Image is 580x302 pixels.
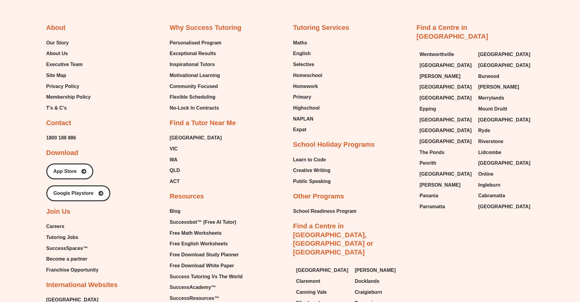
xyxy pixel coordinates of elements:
span: Primary [293,93,311,102]
span: Merrylands [478,93,504,103]
a: Find a Centre in [GEOGRAPHIC_DATA], [GEOGRAPHIC_DATA] or [GEOGRAPHIC_DATA] [293,222,373,256]
span: [GEOGRAPHIC_DATA] [170,133,222,142]
a: Ryde [478,126,531,135]
span: Burwood [478,72,499,81]
span: Our Story [46,38,69,47]
span: [PERSON_NAME] [478,83,519,92]
span: About Us [46,49,68,58]
span: Docklands [355,277,379,286]
a: No-Lock In Contracts [170,104,222,113]
a: 1800 188 886 [46,133,76,142]
a: Canning Vale [296,288,349,297]
span: No-Lock In Contracts [170,104,219,113]
span: SuccessAcademy™ [170,283,216,292]
a: Selective [293,60,322,69]
a: ACT [170,177,222,186]
a: [GEOGRAPHIC_DATA] [478,61,531,70]
span: ACT [170,177,180,186]
span: Motivational Learning [170,71,220,80]
a: Burwood [478,72,531,81]
a: Membership Policy [46,93,91,102]
a: Free English Worksheets [170,239,243,248]
a: Panania [420,191,472,200]
iframe: Chat Widget [479,233,580,302]
span: T’s & C’s [46,104,67,113]
a: Find a Centre in [GEOGRAPHIC_DATA] [417,24,488,40]
span: [GEOGRAPHIC_DATA] [478,159,530,168]
span: Franchise Opportunity [46,265,99,275]
span: Maths [293,38,307,47]
a: Successbot™ (Free AI Tutor) [170,218,243,227]
a: Craigieburn [355,288,407,297]
span: [GEOGRAPHIC_DATA] [478,61,530,70]
h2: Why Success Tutoring [170,23,242,32]
a: Riverstone [478,137,531,146]
a: QLD [170,166,222,175]
a: Our Story [46,38,91,47]
h2: Tutoring Services [293,23,349,32]
span: Expat [293,125,307,134]
span: Craigieburn [355,288,382,297]
a: Exceptional Results [170,49,222,58]
a: [PERSON_NAME] [420,72,472,81]
a: Blog [170,207,243,216]
a: [GEOGRAPHIC_DATA] [478,159,531,168]
a: Site Map [46,71,91,80]
a: [GEOGRAPHIC_DATA] [420,83,472,92]
span: [PERSON_NAME] [355,266,396,275]
a: [PERSON_NAME] [355,266,407,275]
span: [GEOGRAPHIC_DATA] [420,93,472,103]
span: Epping [420,104,436,114]
span: Community Focused [170,82,218,91]
h2: Other Programs [293,192,344,201]
span: Tutoring Jobs [46,233,78,242]
span: [GEOGRAPHIC_DATA] [420,83,472,92]
span: Creative Writing [293,166,330,175]
span: Wentworthville [420,50,454,59]
span: Canning Vale [296,288,327,297]
span: Riverstone [478,137,503,146]
span: Become a partner [46,255,87,264]
a: Public Speaking [293,177,331,186]
h2: Download [46,149,78,157]
span: Google Playstore [53,191,94,196]
a: Highschool [293,104,322,113]
span: Mount Druitt [478,104,507,114]
a: Tutoring Jobs [46,233,99,242]
a: WA [170,155,222,164]
span: Learn to Code [293,155,326,164]
span: Selective [293,60,314,69]
h2: Find a Tutor Near Me [170,119,236,128]
h2: School Holiday Programs [293,140,375,149]
span: Free Math Worksheets [170,229,222,238]
h2: Contact [46,119,71,128]
span: [GEOGRAPHIC_DATA] [296,266,348,275]
a: [GEOGRAPHIC_DATA] [420,170,472,179]
a: School Readiness Program [293,207,357,216]
a: Creative Writing [293,166,331,175]
span: Exceptional Results [170,49,216,58]
span: Panania [420,191,438,200]
span: Free Download Study Planner [170,250,239,259]
a: [GEOGRAPHIC_DATA] [296,266,349,275]
a: VIC [170,144,222,153]
span: The Ponds [420,148,445,157]
span: Cabramatta [478,191,505,200]
a: Wentworthville [420,50,472,59]
a: Ingleburn [478,181,531,190]
a: Personalised Program [170,38,222,47]
span: VIC [170,144,178,153]
a: Lidcombe [478,148,531,157]
a: Success Tutoring Vs The World [170,272,243,281]
a: Flexible Scheduling [170,93,222,102]
a: Cabramatta [478,191,531,200]
span: Penrith [420,159,436,168]
span: SuccessSpaces™ [46,244,88,253]
a: Epping [420,104,472,114]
